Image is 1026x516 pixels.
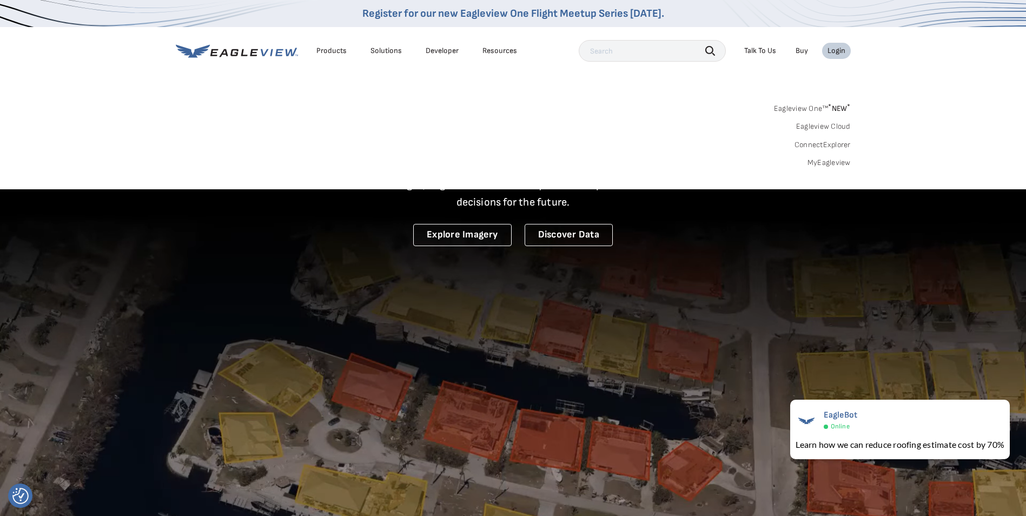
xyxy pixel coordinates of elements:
button: Consent Preferences [12,488,29,504]
a: Developer [426,46,459,56]
img: EagleBot [796,410,817,432]
input: Search [579,40,726,62]
div: Learn how we can reduce roofing estimate cost by 70% [796,438,1004,451]
div: Login [828,46,845,56]
span: NEW [828,104,850,113]
a: Explore Imagery [413,224,512,246]
a: ConnectExplorer [795,140,851,150]
a: Eagleview Cloud [796,122,851,131]
div: Resources [482,46,517,56]
img: Revisit consent button [12,488,29,504]
a: Eagleview One™*NEW* [774,101,851,113]
a: MyEagleview [807,158,851,168]
a: Buy [796,46,808,56]
a: Register for our new Eagleview One Flight Meetup Series [DATE]. [362,7,664,20]
div: Solutions [370,46,402,56]
div: Talk To Us [744,46,776,56]
span: Online [831,422,850,431]
a: Discover Data [525,224,613,246]
div: Products [316,46,347,56]
span: EagleBot [824,410,858,420]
